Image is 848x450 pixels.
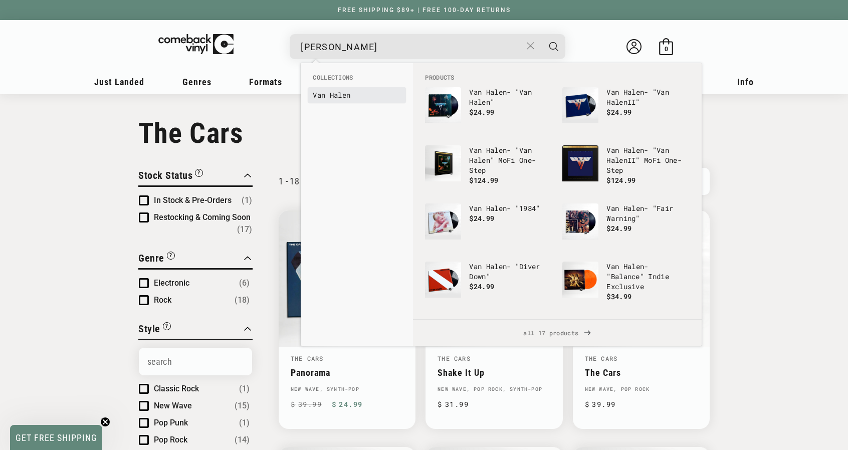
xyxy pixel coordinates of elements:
b: Van [469,203,482,213]
img: Van Halen - "Van Halen" [425,87,461,123]
a: The Cars [585,354,618,362]
div: GET FREE SHIPPINGClose teaser [10,425,102,450]
span: Just Landed [94,77,144,87]
span: Style [138,323,160,335]
b: Halen [606,155,627,165]
a: Van Halen - "Van Halen" MoFi One-Step Van Halen- "Van Halen" MoFi One-Step $124.99 [425,145,552,193]
b: Halen [486,87,507,97]
b: Halen [486,203,507,213]
a: Shake It Up [438,367,550,378]
span: Formats [249,77,282,87]
p: - "Fair Warning" [606,203,690,223]
li: products: Van Halen - "Van Halen II" MoFi One-Step [557,140,695,198]
b: Van [606,262,619,271]
li: products: Van Halen - "1984" [420,198,557,257]
b: Van [606,87,619,97]
button: Filter by Style [138,321,171,339]
p: - "Balance" Indie Exclusive [606,262,690,292]
div: Search [290,34,565,59]
li: collections: Van Halen [308,87,406,103]
span: $34.99 [606,292,631,301]
img: Van Halen - "Van Halen" MoFi One-Step [425,145,461,181]
b: Van [519,87,532,97]
a: Panorama [291,367,403,378]
span: Electronic [154,278,189,288]
a: The Cars [438,354,471,362]
a: Van Halen - "Van Halen II" MoFi One-Step Van Halen- "Van HalenII" MoFi One-Step $124.99 [562,145,690,193]
img: Van Halen - "Van Halen II" [562,87,598,123]
li: products: Van Halen - "Women And Children First" [420,315,557,373]
a: Van Halen [313,90,401,100]
span: Genres [182,77,211,87]
li: products: Van Halen - "Fair Warning" [557,198,695,257]
input: Search Options [139,348,252,375]
button: Close [522,35,540,57]
li: products: Van Halen - "Van Halen" MoFi One-Step [420,140,557,198]
span: Stock Status [138,169,192,181]
span: Rock [154,295,171,305]
span: $24.99 [469,213,494,223]
li: Collections [308,73,406,87]
b: Van [657,87,669,97]
span: Number of products: (15) [235,400,250,412]
p: - "Diver Down" [469,262,552,282]
img: Van Halen - "Diver Down" [425,262,461,298]
b: Halen [623,145,645,155]
li: products: Van Halen - "Van Halen" [420,82,557,140]
img: Van Halen - "1984" [425,203,461,240]
span: Number of products: (18) [235,294,250,306]
li: products: Van Halen - "Diver Down" [420,257,557,315]
li: products: Van Halen - "Van Halen II" [557,82,695,140]
button: Filter by Genre [138,251,175,268]
a: Van Halen - "Balance" Indie Exclusive Van Halen- "Balance" Indie Exclusive $34.99 [562,262,690,310]
b: Halen [623,203,645,213]
span: Classic Rock [154,384,199,393]
li: Products [420,73,695,82]
b: Van [469,145,482,155]
button: Search [541,34,566,59]
span: all 17 products [421,320,694,346]
button: Filter by Stock Status [138,168,203,185]
span: Number of products: (1) [239,383,250,395]
p: - "1984" [469,203,552,213]
a: Van Halen - "Van Halen II" Van Halen- "Van HalenII" $24.99 [562,87,690,135]
span: Pop Rock [154,435,187,444]
a: The Cars [291,354,324,362]
a: FREE SHIPPING $89+ | FREE 100-DAY RETURNS [328,7,521,14]
span: $24.99 [469,107,494,117]
span: Restocking & Coming Soon [154,212,251,222]
span: Number of products: (1) [239,417,250,429]
h1: The Cars [138,117,710,150]
img: Van Halen - "Van Halen II" MoFi One-Step [562,145,598,181]
li: products: Van Halen - "Live In Dallas 1991" [557,315,695,373]
b: Halen [330,90,351,100]
b: Van [606,145,619,155]
a: Van Halen - "Diver Down" Van Halen- "Diver Down" $24.99 [425,262,552,310]
a: The Cars [585,367,698,378]
span: Number of products: (1) [242,194,252,206]
b: Halen [606,97,627,107]
b: Halen [623,87,645,97]
span: 0 [665,45,668,53]
span: Number of products: (17) [237,223,252,236]
a: Van Halen - "Van Halen" Van Halen- "Van Halen" $24.99 [425,87,552,135]
div: View All [413,319,702,346]
span: Pop Punk [154,418,188,427]
div: Collections [301,63,413,108]
b: Halen [623,262,645,271]
p: - " " MoFi One-Step [469,145,552,175]
p: 1 - 18 of 18 products [279,176,356,186]
span: GET FREE SHIPPING [16,432,97,443]
button: Close teaser [100,417,110,427]
b: Van [313,90,325,100]
span: In Stock & Pre-Orders [154,195,232,205]
p: - " II" MoFi One-Step [606,145,690,175]
a: Van Halen - "1984" Van Halen- "1984" $24.99 [425,203,552,252]
span: Number of products: (14) [235,434,250,446]
span: New Wave [154,401,192,410]
span: $24.99 [606,107,631,117]
input: When autocomplete results are available use up and down arrows to review and enter to select [301,37,522,57]
span: $124.99 [469,175,498,185]
li: products: Van Halen - "Balance" Indie Exclusive [557,257,695,315]
b: Halen [469,97,490,107]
